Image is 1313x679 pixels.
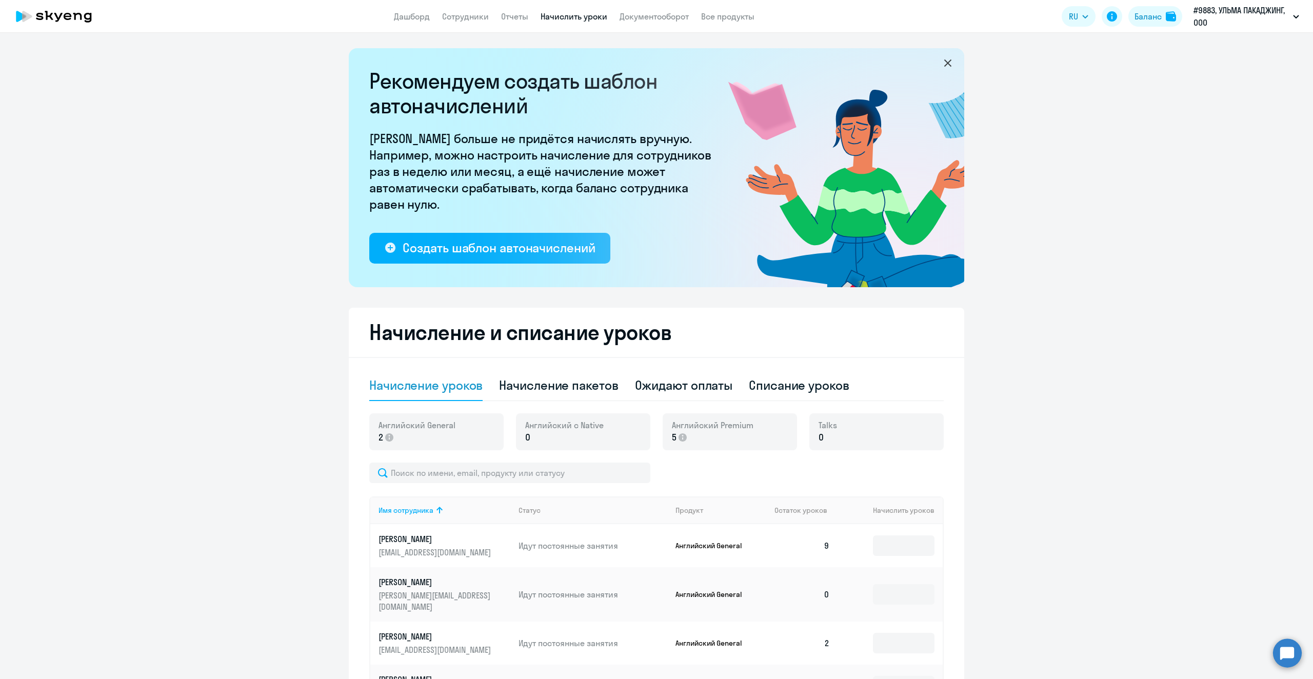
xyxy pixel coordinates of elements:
p: [PERSON_NAME] [379,631,493,642]
div: Статус [519,506,541,515]
button: Балансbalance [1128,6,1182,27]
a: Все продукты [701,11,754,22]
span: 2 [379,431,383,444]
p: #9883, УЛЬМА ПАКАДЖИНГ, ООО [1193,4,1289,29]
p: [EMAIL_ADDRESS][DOMAIN_NAME] [379,547,493,558]
a: Дашборд [394,11,430,22]
div: Имя сотрудника [379,506,433,515]
h2: Рекомендуем создать шаблон автоначислений [369,69,718,118]
span: RU [1069,10,1078,23]
p: Идут постоянные занятия [519,589,667,600]
input: Поиск по имени, email, продукту или статусу [369,463,650,483]
span: 0 [819,431,824,444]
div: Статус [519,506,667,515]
a: Отчеты [501,11,528,22]
img: balance [1166,11,1176,22]
span: Talks [819,420,837,431]
a: [PERSON_NAME][EMAIL_ADDRESS][DOMAIN_NAME] [379,533,510,558]
span: Английский Premium [672,420,753,431]
p: Английский General [675,590,752,599]
div: Ожидают оплаты [635,377,733,393]
td: 2 [766,622,838,665]
p: Идут постоянные занятия [519,540,667,551]
p: [EMAIL_ADDRESS][DOMAIN_NAME] [379,644,493,655]
p: Идут постоянные занятия [519,637,667,649]
a: Начислить уроки [541,11,607,22]
div: Начисление пакетов [499,377,618,393]
td: 0 [766,567,838,622]
button: RU [1062,6,1096,27]
div: Продукт [675,506,703,515]
p: [PERSON_NAME] [379,576,493,588]
p: Английский General [675,638,752,648]
div: Продукт [675,506,767,515]
div: Начисление уроков [369,377,483,393]
a: Сотрудники [442,11,489,22]
button: #9883, УЛЬМА ПАКАДЖИНГ, ООО [1188,4,1304,29]
span: Английский General [379,420,455,431]
td: 9 [766,524,838,567]
button: Создать шаблон автоначислений [369,233,610,264]
p: [PERSON_NAME][EMAIL_ADDRESS][DOMAIN_NAME] [379,590,493,612]
div: Имя сотрудника [379,506,510,515]
p: Английский General [675,541,752,550]
div: Списание уроков [749,377,849,393]
div: Баланс [1135,10,1162,23]
div: Создать шаблон автоначислений [403,239,595,256]
th: Начислить уроков [838,496,943,524]
a: [PERSON_NAME][PERSON_NAME][EMAIL_ADDRESS][DOMAIN_NAME] [379,576,510,612]
span: Остаток уроков [774,506,827,515]
a: [PERSON_NAME][EMAIL_ADDRESS][DOMAIN_NAME] [379,631,510,655]
h2: Начисление и списание уроков [369,320,944,345]
span: 5 [672,431,677,444]
div: Остаток уроков [774,506,838,515]
p: [PERSON_NAME] [379,533,493,545]
p: [PERSON_NAME] больше не придётся начислять вручную. Например, можно настроить начисление для сотр... [369,130,718,212]
span: 0 [525,431,530,444]
span: Английский с Native [525,420,604,431]
a: Документооборот [620,11,689,22]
